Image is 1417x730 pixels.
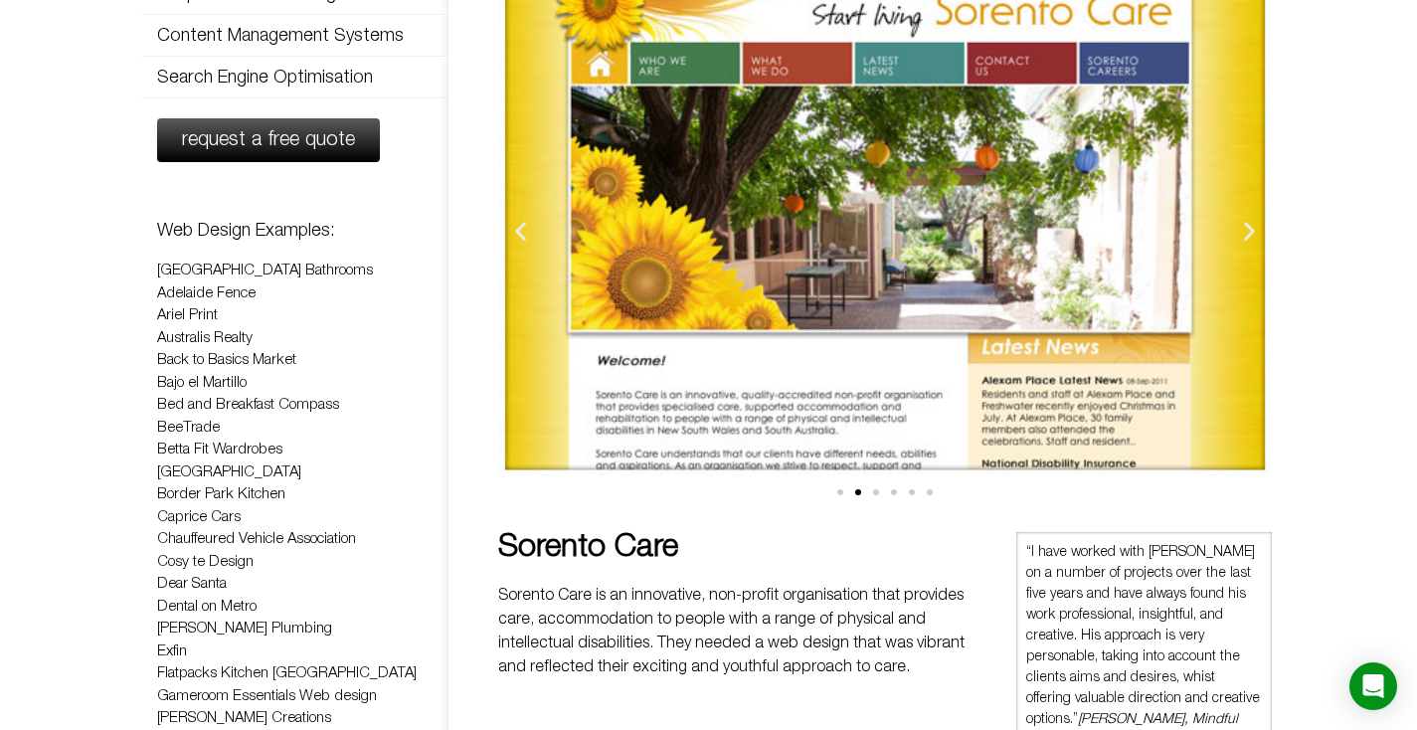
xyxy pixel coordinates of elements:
[157,600,257,614] a: Dental on Metro
[157,711,331,725] a: [PERSON_NAME] Creations
[927,489,933,495] span: Go to slide 6
[157,264,373,277] a: [GEOGRAPHIC_DATA] Bathrooms
[54,115,70,131] img: tab_domain_overview_orange.svg
[1349,662,1397,710] div: Open Intercom Messenger
[157,376,247,390] a: Bajo el Martillo
[157,510,241,524] a: Caprice Cars
[891,489,897,495] span: Go to slide 4
[855,489,861,495] span: Go to slide 2
[52,52,219,68] div: Domain: [DOMAIN_NAME]
[157,465,301,479] a: [GEOGRAPHIC_DATA]
[157,222,434,240] h3: Web Design Examples:
[142,16,448,56] a: Content Management Systems
[157,118,380,162] a: request a free quote
[32,52,48,68] img: website_grey.svg
[198,115,214,131] img: tab_keywords_by_traffic_grey.svg
[157,353,296,367] a: Back to Basics Market
[157,532,356,546] a: Chauffeured Vehicle Association
[182,130,355,150] span: request a free quote
[76,117,178,130] div: Domain Overview
[837,489,843,495] span: Go to slide 1
[157,555,254,569] a: Cosy te Design
[909,489,915,495] span: Go to slide 5
[157,443,282,456] a: Betta Fit Wardrobes
[157,577,227,591] a: Dear Santa
[873,489,879,495] span: Go to slide 3
[157,689,377,703] a: Gameroom Essentials Web design
[498,532,986,564] h2: Sorento Care
[157,398,339,412] a: Bed and Breakfast Compass
[157,644,187,658] a: Exfin
[508,219,533,244] div: Previous slide
[220,117,335,130] div: Keywords by Traffic
[157,421,220,435] a: BeeTrade
[157,622,332,636] a: [PERSON_NAME] Plumbing
[498,584,986,679] p: Sorento Care is an innovative, non-profit organisation that provides care, accommodation to peopl...
[32,32,48,48] img: logo_orange.svg
[142,58,448,97] a: Search Engine Optimisation
[157,308,218,322] a: Ariel Print
[56,32,97,48] div: v 4.0.25
[157,487,285,501] a: Border Park Kitchen
[157,666,417,680] a: Flatpacks Kitchen [GEOGRAPHIC_DATA]
[157,286,256,300] a: Adelaide Fence
[1237,219,1262,244] div: Next slide
[157,331,253,345] a: Australis Realty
